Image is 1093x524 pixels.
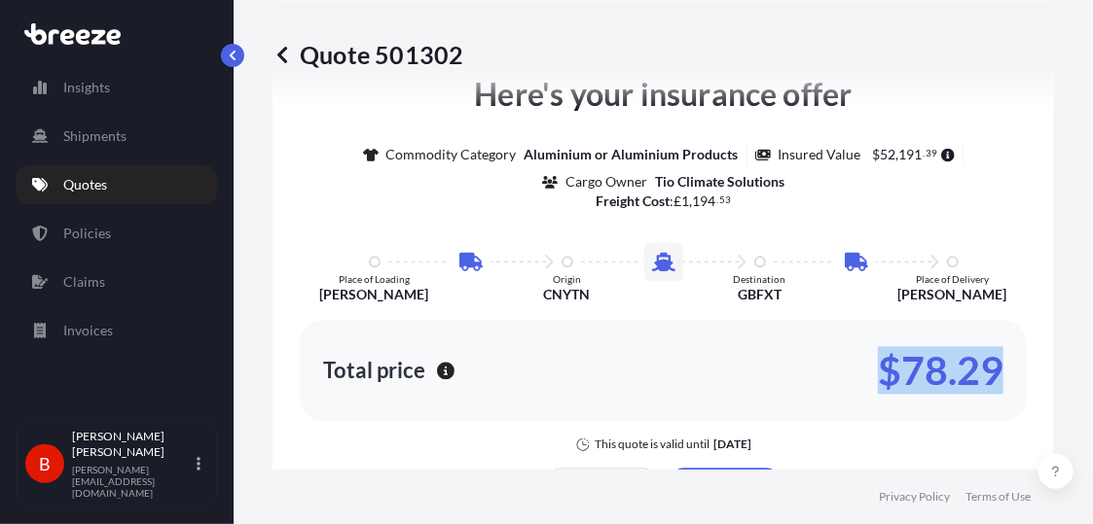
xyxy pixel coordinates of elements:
span: . [924,150,926,157]
button: Update Details [545,468,659,499]
p: [DATE] [713,437,751,452]
p: GBFXT [738,285,782,304]
p: Quotes [63,175,107,194]
p: Place of Loading [339,273,410,285]
span: $ [873,148,881,161]
span: 52 [881,148,896,161]
span: £ [674,194,681,208]
p: Shipments [63,126,127,146]
b: Freight Cost [596,192,670,209]
p: Invoices [63,321,113,340]
p: Place of Delivery [916,273,989,285]
a: Privacy Policy [879,489,950,505]
p: [PERSON_NAME] [PERSON_NAME] [72,429,193,460]
a: Claims [17,262,217,301]
a: Insights [17,68,217,107]
p: Total price [323,361,425,380]
a: Invoices [17,311,217,350]
button: Issue a Policy [669,468,782,499]
span: 194 [692,194,715,208]
p: Policies [63,224,111,243]
p: Claims [63,272,105,292]
span: . [716,196,718,203]
a: Policies [17,214,217,253]
p: [PERSON_NAME] [320,285,429,304]
p: Cargo Owner [565,172,647,192]
span: 1 [681,194,689,208]
span: B [39,454,51,473]
a: Quotes [17,165,217,204]
a: Terms of Use [965,489,1031,505]
p: Origin [553,273,581,285]
span: 39 [926,150,937,157]
p: : [596,192,731,211]
p: [PERSON_NAME][EMAIL_ADDRESS][DOMAIN_NAME] [72,464,193,499]
p: Quote 501302 [273,39,463,70]
span: , [896,148,899,161]
a: Shipments [17,117,217,156]
p: Commodity Category [386,145,517,164]
p: CNYTN [544,285,591,304]
p: [PERSON_NAME] [898,285,1007,304]
span: , [689,194,692,208]
p: Destination [734,273,786,285]
span: 53 [719,196,731,203]
p: $78.29 [878,355,1003,386]
p: Insights [63,78,110,97]
p: Tio Climate Solutions [655,172,784,192]
p: This quote is valid until [595,437,710,452]
p: Insured Value [779,145,861,164]
p: Aluminium or Aluminium Products [525,145,739,164]
span: 191 [899,148,923,161]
